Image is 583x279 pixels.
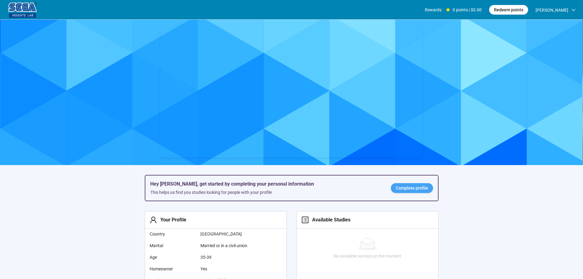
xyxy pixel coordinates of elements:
[309,216,350,224] div: Available Studies
[489,5,528,15] button: Redeem points
[150,266,196,272] span: Homeowner
[301,216,309,224] span: profile
[150,231,196,237] span: Country
[536,0,568,20] span: [PERSON_NAME]
[446,8,450,12] span: star
[299,253,436,259] div: No available surveys at the moment
[200,242,262,249] span: Married or in a civil union
[571,8,576,12] span: down
[200,266,262,272] span: Yes
[150,189,381,196] div: This helps us find you studies looking for people with your profile
[396,185,428,191] span: Complete profile
[150,216,157,224] span: user
[150,242,196,249] span: Marital
[200,231,262,237] span: [GEOGRAPHIC_DATA]
[494,6,523,13] span: Redeem points
[391,183,433,193] a: Complete profile
[150,254,196,261] span: Age
[150,180,381,188] h5: Hey [PERSON_NAME], get started by completing your personal information
[157,216,186,224] div: Your Profile
[200,254,262,261] span: 35-39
